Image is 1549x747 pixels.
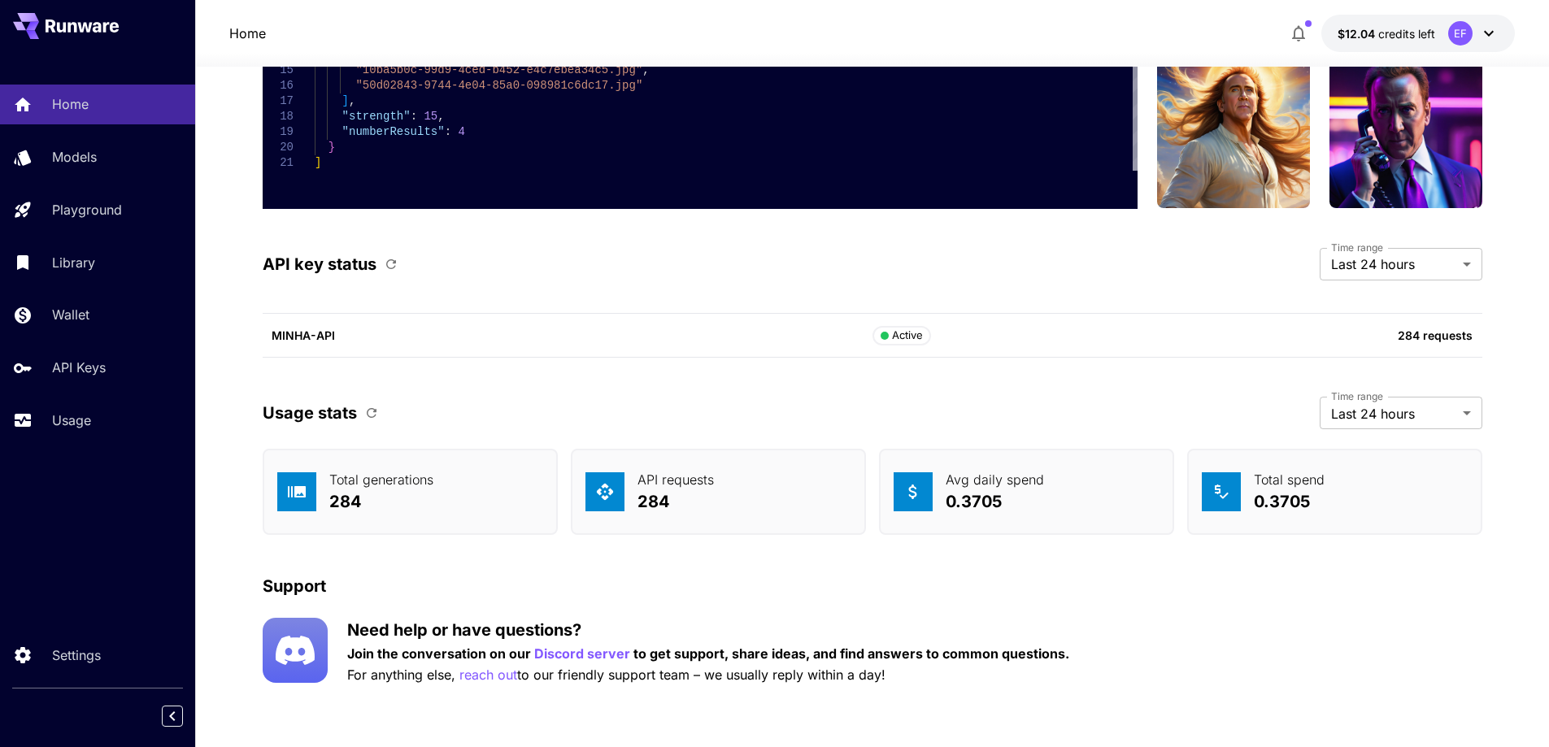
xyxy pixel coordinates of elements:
[229,24,266,43] nav: breadcrumb
[637,489,714,514] p: 284
[1338,25,1435,42] div: $12.03886
[328,141,334,154] span: }
[342,110,410,123] span: "strength"
[263,252,376,276] p: API key status
[458,125,464,138] span: 4
[52,200,122,219] p: Playground
[410,110,416,123] span: :
[1331,389,1383,403] label: Time range
[1157,55,1310,208] img: man rwre long hair, enjoying sun and wind` - Style: `Fantasy art
[263,93,294,109] div: 17
[52,253,95,272] p: Library
[52,358,106,377] p: API Keys
[642,63,649,76] span: ,
[1329,55,1482,208] img: closeup man rwre on the phone, wearing a suit
[444,125,450,138] span: :
[1321,15,1515,52] button: $12.03886EF
[272,327,872,344] p: MINHA-API
[329,470,433,489] p: Total generations
[946,489,1044,514] p: 0.3705
[263,401,357,425] p: Usage stats
[229,24,266,43] a: Home
[263,574,326,598] p: Support
[342,94,348,107] span: ]
[174,701,195,731] div: Collapse sidebar
[263,109,294,124] div: 18
[263,63,294,78] div: 15
[162,706,183,727] button: Collapse sidebar
[329,489,433,514] p: 284
[1112,327,1473,344] p: 284 requests
[347,644,1069,664] p: Join the conversation on our to get support, share ideas, and find answers to common questions.
[263,78,294,93] div: 16
[315,156,321,169] span: ]
[52,147,97,167] p: Models
[1331,404,1456,423] span: Last 24 hours
[637,470,714,489] p: API requests
[342,125,444,138] span: "numberResults"
[52,305,89,324] p: Wallet
[355,79,642,92] span: "50d02843-9744-4e04-85a0-098981c6dc17.jpg"
[1254,470,1325,489] p: Total spend
[263,155,294,171] div: 21
[355,63,642,76] span: "10ba5b0c-99d9-4ced-b452-e4c7ebea34c5.jpg"
[1254,489,1325,514] p: 0.3705
[1448,21,1473,46] div: EF
[347,665,1069,685] p: For anything else, to our friendly support team – we usually reply within a day!
[263,124,294,140] div: 19
[1378,27,1435,41] span: credits left
[534,644,630,664] button: Discord server
[1331,241,1383,254] label: Time range
[263,140,294,155] div: 20
[946,470,1044,489] p: Avg daily spend
[52,410,91,430] p: Usage
[881,328,924,344] div: Active
[52,94,89,114] p: Home
[1338,27,1378,41] span: $12.04
[424,110,437,123] span: 15
[349,94,355,107] span: ,
[347,618,1069,642] p: Need help or have questions?
[1331,254,1456,274] span: Last 24 hours
[52,645,101,665] p: Settings
[437,110,444,123] span: ,
[459,665,517,685] button: reach out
